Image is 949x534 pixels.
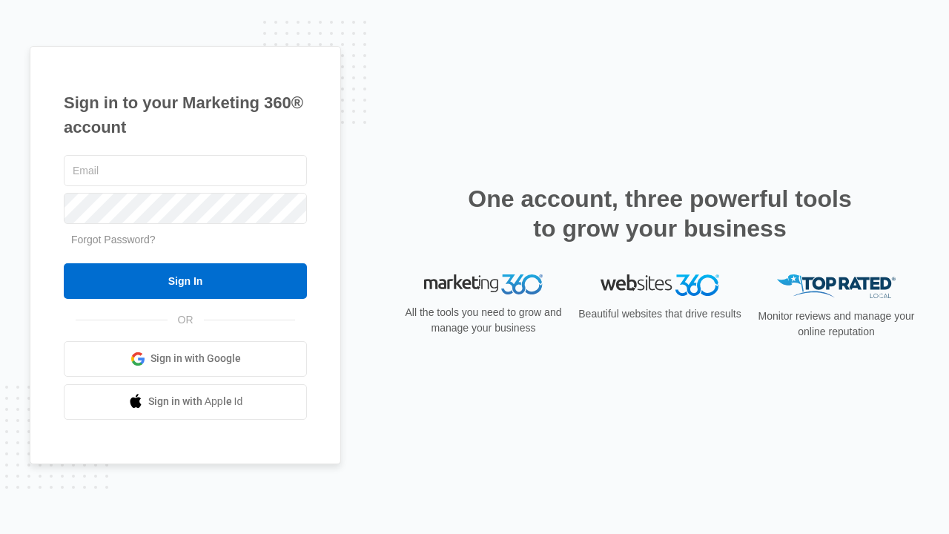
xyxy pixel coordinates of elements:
[400,305,566,336] p: All the tools you need to grow and manage your business
[148,394,243,409] span: Sign in with Apple Id
[64,384,307,420] a: Sign in with Apple Id
[64,155,307,186] input: Email
[71,234,156,245] a: Forgot Password?
[424,274,543,295] img: Marketing 360
[577,306,743,322] p: Beautiful websites that drive results
[151,351,241,366] span: Sign in with Google
[753,309,919,340] p: Monitor reviews and manage your online reputation
[64,90,307,139] h1: Sign in to your Marketing 360® account
[601,274,719,296] img: Websites 360
[777,274,896,299] img: Top Rated Local
[64,263,307,299] input: Sign In
[463,184,856,243] h2: One account, three powerful tools to grow your business
[64,341,307,377] a: Sign in with Google
[168,312,204,328] span: OR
